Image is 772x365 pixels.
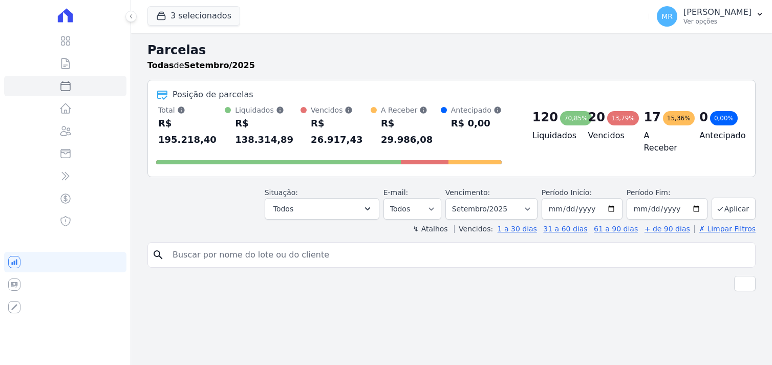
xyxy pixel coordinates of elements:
a: + de 90 dias [645,225,690,233]
div: A Receber [381,105,441,115]
input: Buscar por nome do lote ou do cliente [166,245,751,265]
i: search [152,249,164,261]
a: 61 a 90 dias [594,225,638,233]
div: R$ 195.218,40 [158,115,225,148]
h4: Liquidados [532,130,572,142]
h4: Vencidos [588,130,628,142]
div: Vencidos [311,105,371,115]
a: ✗ Limpar Filtros [694,225,756,233]
h2: Parcelas [147,41,756,59]
a: 1 a 30 dias [498,225,537,233]
div: 70,85% [560,111,592,125]
button: 3 selecionados [147,6,240,26]
div: R$ 26.917,43 [311,115,371,148]
span: MR [661,13,673,20]
div: R$ 29.986,08 [381,115,441,148]
button: MR [PERSON_NAME] Ver opções [649,2,772,31]
div: R$ 138.314,89 [235,115,301,148]
label: Período Fim: [627,187,707,198]
p: [PERSON_NAME] [683,7,752,17]
label: Período Inicío: [542,188,592,197]
strong: Todas [147,60,174,70]
div: 20 [588,109,605,125]
div: 0 [699,109,708,125]
div: 0,00% [710,111,738,125]
h4: Antecipado [699,130,739,142]
label: Vencidos: [454,225,493,233]
div: Liquidados [235,105,301,115]
strong: Setembro/2025 [184,60,255,70]
div: R$ 0,00 [451,115,502,132]
span: Todos [273,203,293,215]
div: 13,79% [607,111,639,125]
button: Todos [265,198,379,220]
label: E-mail: [383,188,409,197]
p: Ver opções [683,17,752,26]
div: 120 [532,109,558,125]
h4: A Receber [644,130,683,154]
div: Antecipado [451,105,502,115]
div: 15,36% [663,111,695,125]
div: Posição de parcelas [173,89,253,101]
div: Total [158,105,225,115]
p: de [147,59,255,72]
button: Aplicar [712,198,756,220]
a: 31 a 60 dias [543,225,587,233]
label: Vencimento: [445,188,490,197]
label: Situação: [265,188,298,197]
label: ↯ Atalhos [413,225,447,233]
div: 17 [644,109,660,125]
